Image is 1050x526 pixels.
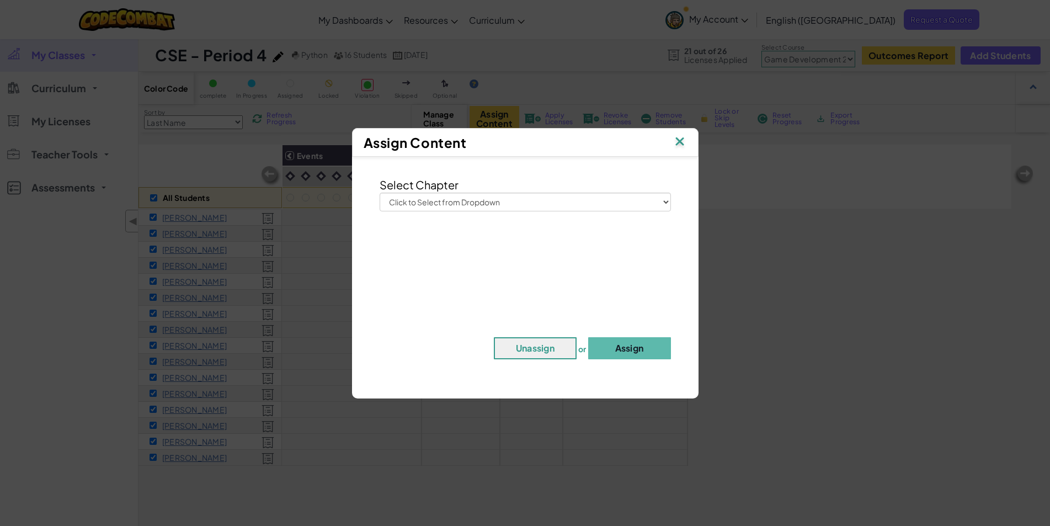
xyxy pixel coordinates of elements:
[380,178,459,192] span: Select Chapter
[588,337,671,359] button: Assign
[494,337,577,359] button: Unassign
[364,134,467,151] span: Assign Content
[673,134,687,151] img: IconClose.svg
[578,343,587,353] span: or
